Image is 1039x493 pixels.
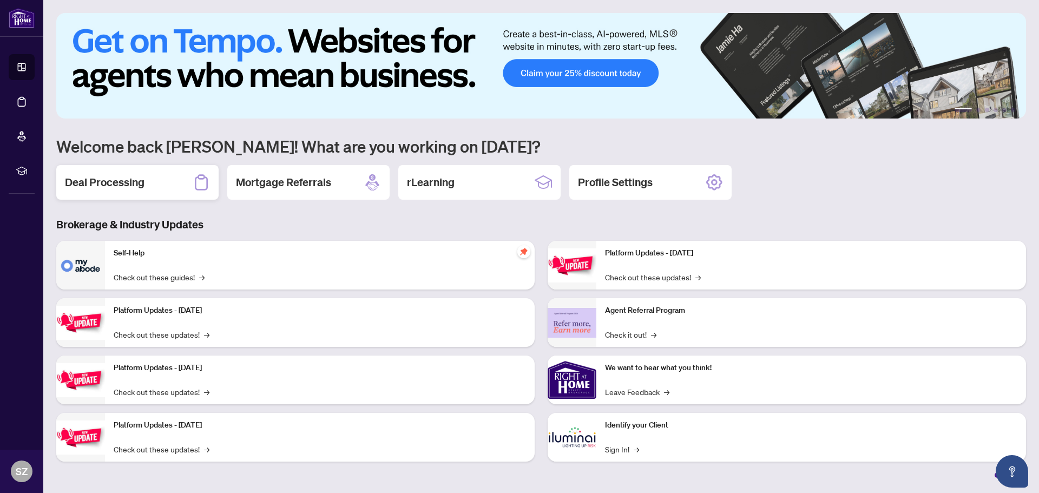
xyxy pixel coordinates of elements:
[114,419,526,431] p: Platform Updates - [DATE]
[605,419,1017,431] p: Identify your Client
[517,245,530,258] span: pushpin
[9,8,35,28] img: logo
[695,271,701,283] span: →
[1011,108,1015,112] button: 6
[204,328,209,340] span: →
[651,328,656,340] span: →
[994,108,998,112] button: 4
[56,420,105,455] img: Platform Updates - July 8, 2025
[56,217,1026,232] h3: Brokerage & Industry Updates
[114,328,209,340] a: Check out these updates!→
[985,108,989,112] button: 3
[605,386,669,398] a: Leave Feedback→
[56,241,105,290] img: Self-Help
[605,362,1017,374] p: We want to hear what you think!
[605,247,1017,259] p: Platform Updates - [DATE]
[605,328,656,340] a: Check it out!→
[56,363,105,397] img: Platform Updates - July 21, 2025
[407,175,455,190] h2: rLearning
[65,175,144,190] h2: Deal Processing
[199,271,205,283] span: →
[548,308,596,338] img: Agent Referral Program
[114,247,526,259] p: Self-Help
[16,464,28,479] span: SZ
[56,13,1026,119] img: Slide 0
[548,413,596,462] img: Identify your Client
[548,356,596,404] img: We want to hear what you think!
[605,305,1017,317] p: Agent Referral Program
[114,386,209,398] a: Check out these updates!→
[56,136,1026,156] h1: Welcome back [PERSON_NAME]! What are you working on [DATE]?
[1002,108,1007,112] button: 5
[605,443,639,455] a: Sign In!→
[976,108,981,112] button: 2
[114,305,526,317] p: Platform Updates - [DATE]
[56,306,105,340] img: Platform Updates - September 16, 2025
[114,271,205,283] a: Check out these guides!→
[114,362,526,374] p: Platform Updates - [DATE]
[996,455,1028,488] button: Open asap
[955,108,972,112] button: 1
[634,443,639,455] span: →
[204,443,209,455] span: →
[236,175,331,190] h2: Mortgage Referrals
[204,386,209,398] span: →
[664,386,669,398] span: →
[578,175,653,190] h2: Profile Settings
[114,443,209,455] a: Check out these updates!→
[605,271,701,283] a: Check out these updates!→
[548,248,596,282] img: Platform Updates - June 23, 2025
